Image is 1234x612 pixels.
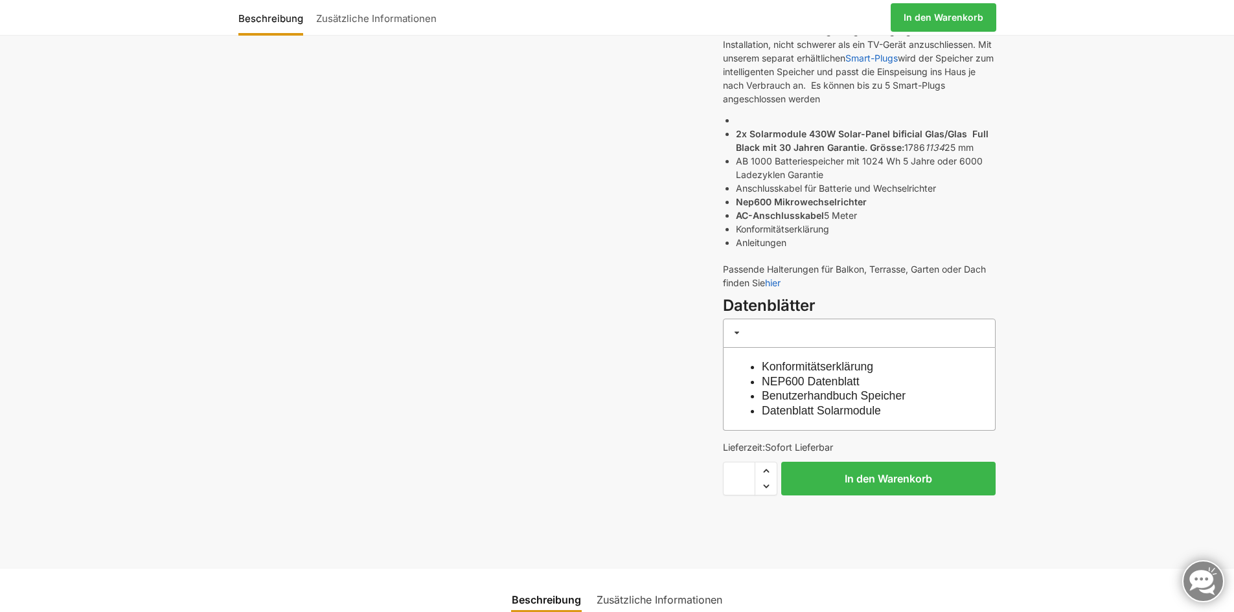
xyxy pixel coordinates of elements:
li: Konformitätserklärung [736,222,996,236]
a: Datenblatt Solarmodule [762,404,881,417]
span: Sofort Lieferbar [765,442,833,453]
a: Konformitätserklärung [762,360,873,373]
h3: Datenblätter [723,295,996,317]
a: hier [765,277,781,288]
iframe: Sicherer Rahmen für schnelle Bezahlvorgänge [720,503,998,539]
a: In den Warenkorb [891,3,996,32]
a: Beschreibung [238,2,310,33]
em: 1134 [925,142,944,153]
span: Reduce quantity [755,478,777,495]
span: Increase quantity [755,462,777,479]
a: Zusätzliche Informationen [310,2,443,33]
span: Lieferzeit: [723,442,833,453]
span: 1786 25 mm [904,142,974,153]
li: 5 Meter [736,209,996,222]
a: Benutzerhandbuch Speicher [762,389,906,402]
strong: AC-Anschlusskabel [736,210,824,221]
strong: 2x Solarmodule 430W Solar-Panel bificial Glas/Glas Full Black mit 30 Jahren Garantie. Grösse: [736,128,988,153]
li: Anleitungen [736,236,996,249]
button: In den Warenkorb [781,462,996,495]
input: Produktmenge [723,462,755,495]
li: Anschlusskabel für Batterie und Wechselrichter [736,181,996,195]
li: AB 1000 Batteriespeicher mit 1024 Wh 5 Jahre oder 6000 Ladezyklen Garantie [736,154,996,181]
a: Smart-Plugs [845,52,898,63]
strong: Nep600 Mikrowechselrichter [736,196,867,207]
p: Passende Halterungen für Balkon, Terrasse, Garten oder Dach finden Sie [723,262,996,289]
a: NEP600 Datenblatt [762,375,860,388]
